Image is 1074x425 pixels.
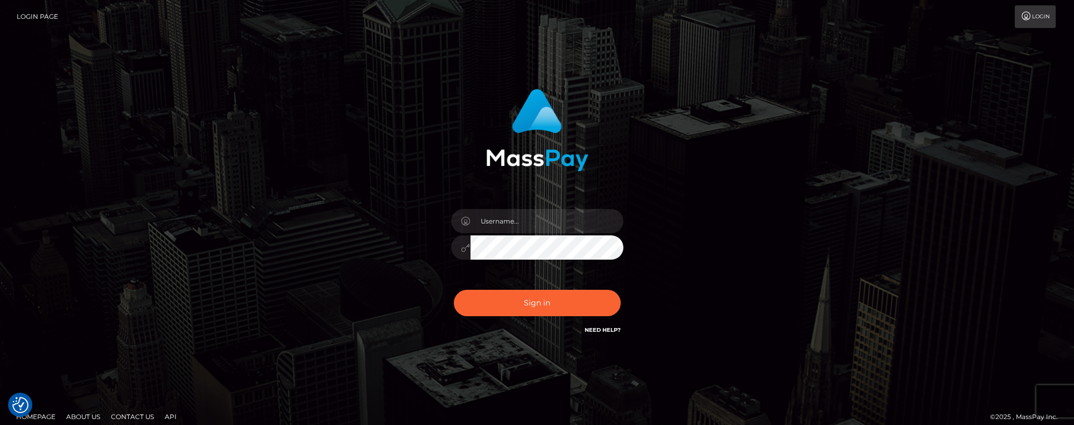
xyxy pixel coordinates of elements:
a: Login [1015,5,1056,28]
a: About Us [62,408,104,425]
a: Homepage [12,408,60,425]
a: Need Help? [585,326,621,333]
div: © 2025 , MassPay Inc. [990,411,1066,423]
img: MassPay Login [486,89,588,171]
img: Revisit consent button [12,397,29,413]
a: Login Page [17,5,58,28]
input: Username... [471,209,623,233]
a: Contact Us [107,408,158,425]
button: Sign in [454,290,621,316]
a: API [160,408,181,425]
button: Consent Preferences [12,397,29,413]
